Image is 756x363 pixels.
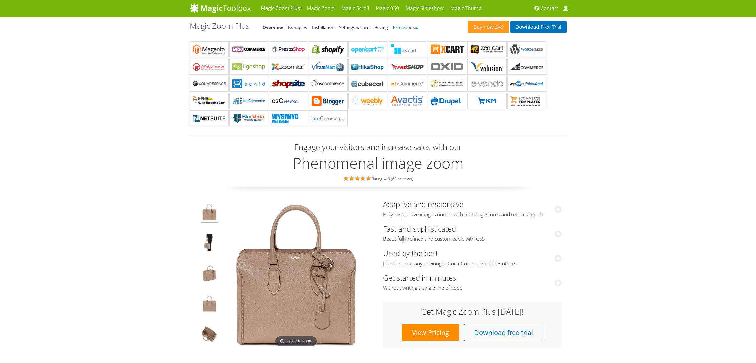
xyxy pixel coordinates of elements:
[383,285,562,291] span: Without writing a single line of code.
[348,76,387,92] a: Magic Zoom Plus for CubeCart
[507,76,546,92] a: Magic Zoom Plus for AspDotNetStorefront
[201,326,218,344] img: JavaScript zoom tool example
[348,93,387,109] a: Magic Zoom Plus for Weebly
[201,265,218,284] img: jQuery image zoom example
[190,22,249,30] h1: Magic Zoom Plus
[190,3,251,13] img: MagicToolbox.com - Image tools for your website
[470,79,504,89] b: Magic Zoom Plus for e-vendo
[494,25,504,30] span: £49
[467,93,507,109] a: Magic Zoom Plus for EKM
[428,76,467,92] a: Magic Zoom Plus for Miva Merchant
[312,25,334,30] a: Installation
[309,93,348,109] a: Magic Zoom Plus for Blogger
[229,110,268,126] a: Magic Zoom Plus for BlueVoda
[383,211,562,218] span: Fully responsive image zoomer with mobile gestures and retina support.
[428,41,467,57] a: Magic Zoom Plus for X-Cart
[269,41,308,57] a: Magic Zoom Plus for PrestaShop
[391,79,424,89] b: Magic Zoom Plus for xt:Commerce
[428,59,467,75] a: Magic Zoom Plus for OXID
[402,324,459,341] a: View Pricing
[201,204,218,223] img: Product image zoom example
[383,273,562,291] a: Get started in minutesWithout writing a single line of code.
[309,59,348,75] a: Magic Zoom Plus for VirtueMart
[190,175,567,182] div: Rating: 4.9 ( )
[309,41,348,57] a: Magic Zoom Plus for Shopify
[431,96,464,106] b: Magic Zoom Plus for Drupal
[431,62,464,72] b: Magic Zoom Plus for OXID
[388,93,427,109] a: Magic Zoom Plus for Avactis
[309,76,348,92] a: Magic Zoom Plus for osCommerce
[339,25,370,30] a: Settings wizard
[383,236,562,242] span: Beautifully refined and customizable with CSS
[190,110,229,126] a: Magic Zoom Plus for NetSuite
[348,59,387,75] a: Magic Zoom Plus for HikaShop
[309,110,348,126] a: Magic Zoom Plus for LiteCommerce
[312,62,345,72] b: Magic Zoom Plus for VirtueMart
[507,93,546,109] a: Magic Zoom Plus for ecommerce Templates
[193,96,226,106] b: Magic Zoom Plus for GoDaddy Shopping Cart
[428,93,467,109] a: Magic Zoom Plus for Drupal
[470,44,504,54] b: Magic Zoom Plus for Zen Cart
[269,93,308,109] a: Magic Zoom Plus for osCMax
[263,25,283,30] a: Overview
[193,113,226,123] b: Magic Zoom Plus for NetSuite
[193,62,226,72] b: Magic Zoom Plus for WP e-Commerce
[272,62,305,72] b: Magic Zoom Plus for Joomla
[288,25,307,30] a: Examples
[312,44,345,54] b: Magic Zoom Plus for Shopify
[392,176,412,181] a: 63 reviews
[269,76,308,92] a: Magic Zoom Plus for ShopSite
[393,25,418,30] a: Extensions
[507,59,546,75] a: Magic Zoom Plus for Bigcommerce
[269,59,308,75] a: Magic Zoom Plus for Joomla
[222,200,371,349] a: Magic Zoom Plus DemoHover to zoom
[272,44,305,54] b: Magic Zoom Plus for PrestaShop
[201,234,218,253] img: JavaScript image zoom example
[312,96,345,106] b: Magic Zoom Plus for Blogger
[510,96,543,106] b: Magic Zoom Plus for ecommerce Templates
[351,62,384,72] b: Magic Zoom Plus for HikaShop
[190,76,229,92] a: Magic Zoom Plus for Squarespace
[390,307,555,316] h3: Get Magic Zoom Plus [DATE]!
[190,155,567,171] h2: Phenomenal image zoom
[470,62,504,72] b: Magic Zoom Plus for Volusion
[510,44,543,54] b: Magic Zoom Plus for WordPress
[193,79,226,89] b: Magic Zoom Plus for Squarespace
[391,62,424,72] b: Magic Zoom Plus for redSHOP
[201,295,218,314] img: Hover image zoom example
[510,62,543,72] b: Magic Zoom Plus for Bigcommerce
[232,96,265,106] b: Magic Zoom Plus for nopCommerce
[191,143,565,151] h3: Engage your visitors and increase sales with our
[539,25,561,30] span: Free Trial
[391,44,424,54] b: Magic Zoom Plus for CS-Cart
[375,25,388,30] a: Pricing
[383,248,562,267] a: Used by the bestJoin the company of Google, Coca-Cola and 40,000+ others
[507,41,546,57] a: Magic Zoom Plus for WordPress
[391,96,424,106] b: Magic Zoom Plus for Avactis
[388,59,427,75] a: Magic Zoom Plus for redSHOP
[190,41,229,57] a: Magic Zoom Plus for Magento
[470,96,504,106] b: Magic Zoom Plus for EKM
[388,41,427,57] a: Magic Zoom Plus for CS-Cart
[232,62,265,72] b: Magic Zoom Plus for Jigoshop
[468,21,509,33] a: Buy now£49
[383,224,562,242] a: Fast and sophisticatedBeautifully refined and customizable with CSS
[229,41,268,57] a: Magic Zoom Plus for WooCommerce
[229,59,268,75] a: Magic Zoom Plus for Jigoshop
[229,93,268,109] a: Magic Zoom Plus for nopCommerce
[232,113,265,123] b: Magic Zoom Plus for BlueVoda
[312,79,345,89] b: Magic Zoom Plus for osCommerce
[383,260,562,267] span: Join the company of Google, Coca-Cola and 40,000+ others
[351,79,384,89] b: Magic Zoom Plus for CubeCart
[272,113,305,123] b: Magic Zoom Plus for WYSIWYG
[510,79,543,89] b: Magic Zoom Plus for AspDotNetStorefront
[272,79,305,89] b: Magic Zoom Plus for ShopSite
[541,5,558,12] span: Contact
[467,76,507,92] a: Magic Zoom Plus for e-vendo
[229,76,268,92] a: Magic Zoom Plus for ECWID
[351,96,384,106] b: Magic Zoom Plus for Weebly
[510,21,566,33] a: DownloadFree Trial
[388,76,427,92] a: Magic Zoom Plus for xt:Commerce
[222,200,371,349] img: Magic Zoom Plus Demo
[190,59,229,75] a: Magic Zoom Plus for WP e-Commerce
